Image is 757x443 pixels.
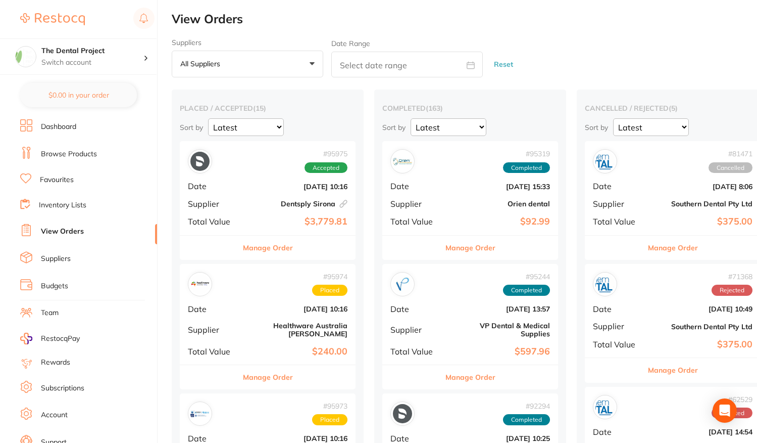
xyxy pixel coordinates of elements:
div: Dentsply Sirona#95975AcceptedDate[DATE] 10:16SupplierDentsply SironaTotal Value$3,779.81Manage Order [180,141,356,260]
b: Southern Dental Pty Ltd [651,200,752,208]
button: Manage Order [445,365,495,389]
span: Date [593,304,643,314]
a: Account [41,410,68,420]
span: Rejected [712,285,752,296]
h4: The Dental Project [41,46,143,56]
b: Southern Dental Pty Ltd [651,323,752,331]
a: RestocqPay [20,333,80,344]
span: Supplier [188,199,238,208]
b: [DATE] 10:16 [246,434,347,442]
b: [DATE] 10:16 [246,305,347,313]
span: Placed [312,285,347,296]
span: Date [390,182,441,191]
b: $375.00 [651,216,752,227]
a: Dashboard [41,122,76,132]
img: Dentsply Sirona [190,152,210,171]
img: VP Dental & Medical Supplies [393,275,412,294]
img: RestocqPay [20,333,32,344]
a: Inventory Lists [39,200,86,210]
img: Southern Dental Pty Ltd [595,152,615,171]
span: Date [188,304,238,314]
p: Sort by [180,123,203,132]
input: Select date range [331,52,483,77]
h2: completed ( 163 ) [382,104,558,113]
button: Reset [491,51,516,78]
span: Total Value [188,347,238,356]
button: Manage Order [445,236,495,260]
a: Restocq Logo [20,8,85,31]
a: Browse Products [41,149,97,159]
img: Restocq Logo [20,13,85,25]
span: Supplier [390,199,441,208]
span: # 95319 [503,150,550,158]
span: Cancelled [709,162,752,173]
span: Date [390,304,441,314]
a: View Orders [41,227,84,237]
a: Suppliers [41,254,71,264]
a: Budgets [41,281,68,291]
img: Southern Dental Pty Ltd [595,397,615,417]
p: All suppliers [180,59,224,68]
b: [DATE] 10:16 [246,183,347,191]
b: $240.00 [246,346,347,357]
span: # 95974 [312,273,347,281]
h2: placed / accepted ( 15 ) [180,104,356,113]
span: Completed [503,162,550,173]
button: Manage Order [243,236,293,260]
img: The Dental Project [16,47,36,67]
b: $597.96 [449,346,550,357]
span: Placed [312,414,347,425]
b: $92.99 [449,216,550,227]
span: Date [188,434,238,443]
span: Completed [503,285,550,296]
span: # 81471 [709,150,752,158]
a: Rewards [41,358,70,368]
b: [DATE] 13:57 [449,305,550,313]
span: Total Value [593,340,643,349]
span: Date [188,182,238,191]
p: Switch account [41,58,143,68]
h2: View Orders [172,12,757,26]
button: Manage Order [648,358,698,382]
a: Favourites [40,175,74,185]
img: Dentsply Sirona [393,404,412,423]
b: [DATE] 15:33 [449,183,550,191]
button: Manage Order [243,365,293,389]
span: RestocqPay [41,334,80,344]
span: Supplier [593,322,643,331]
img: Orien dental [393,152,412,171]
span: Supplier [188,325,238,334]
b: VP Dental & Medical Supplies [449,322,550,338]
span: Accepted [305,162,347,173]
b: $375.00 [651,339,752,350]
span: Rejected [712,408,752,419]
a: Team [41,308,59,318]
b: [DATE] 14:54 [651,428,752,436]
span: Total Value [390,217,441,226]
span: Completed [503,414,550,425]
span: # 95244 [503,273,550,281]
span: # 95973 [312,402,347,410]
button: $0.00 in your order [20,83,137,107]
label: Suppliers [172,38,323,47]
span: Supplier [390,325,441,334]
img: Healthware Australia Ridley [190,275,210,294]
span: # 62529 [712,395,752,404]
b: [DATE] 8:06 [651,183,752,191]
b: Dentsply Sirona [246,200,347,208]
span: # 71368 [712,273,752,281]
div: Open Intercom Messenger [713,398,737,423]
p: Sort by [382,123,406,132]
span: Supplier [593,199,643,208]
b: $3,779.81 [246,216,347,227]
span: # 92294 [503,402,550,410]
button: All suppliers [172,51,323,78]
button: Manage Order [648,236,698,260]
b: Orien dental [449,200,550,208]
span: Total Value [390,347,441,356]
b: [DATE] 10:49 [651,305,752,313]
p: Sort by [585,123,608,132]
span: Total Value [188,217,238,226]
span: # 95975 [305,150,347,158]
b: Healthware Australia [PERSON_NAME] [246,322,347,338]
